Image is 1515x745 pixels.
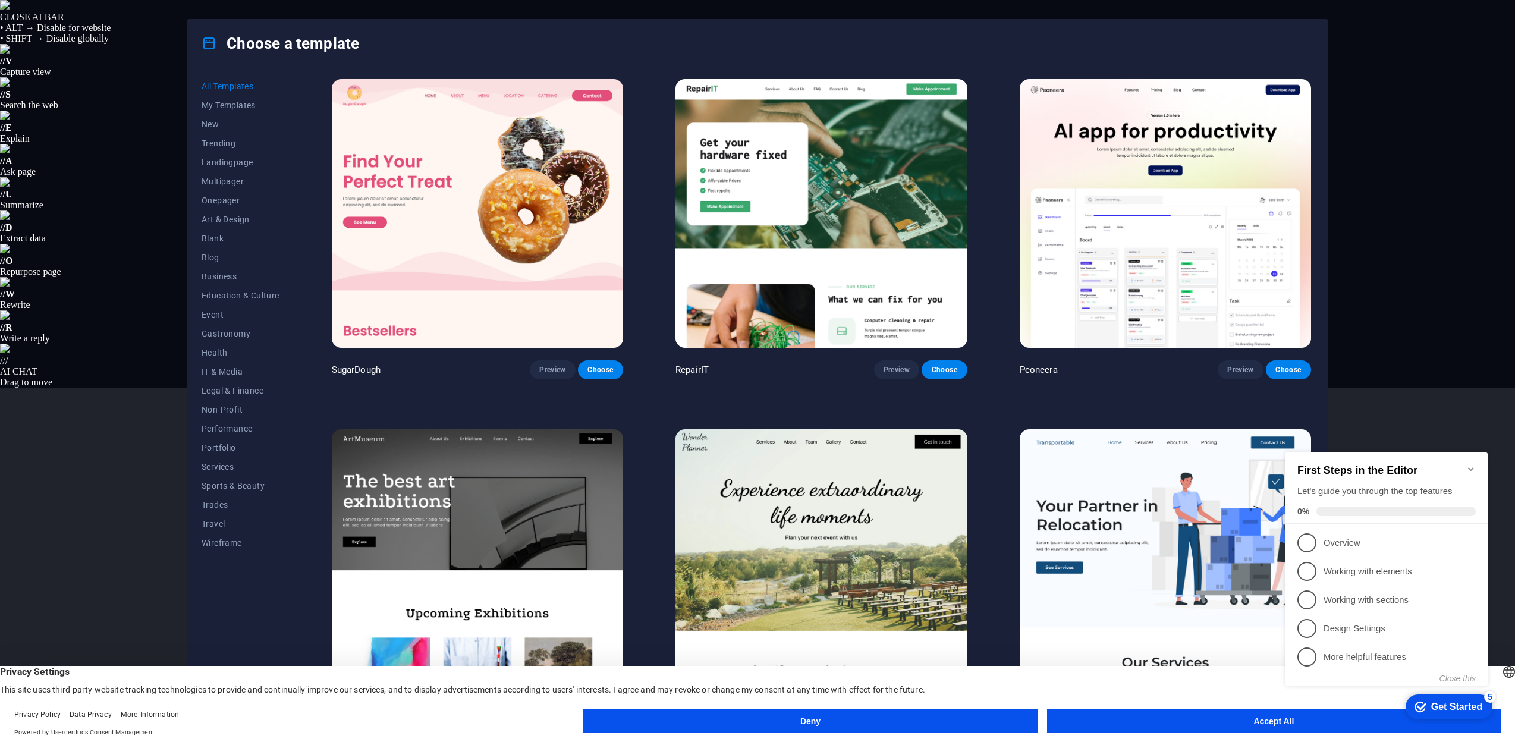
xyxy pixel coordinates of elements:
[202,443,279,452] span: Portfolio
[203,255,215,267] div: 5
[5,121,207,150] li: Working with elements
[17,71,36,80] span: 0%
[202,481,279,491] span: Sports & Beauty
[202,519,279,529] span: Travel
[202,381,279,400] button: Legal & Finance
[202,514,279,533] button: Travel
[202,405,279,414] span: Non-Profit
[202,438,279,457] button: Portfolio
[5,178,207,207] li: Design Settings
[202,419,279,438] button: Performance
[17,29,195,41] h2: First Steps in the Editor
[43,187,186,199] p: Design Settings
[675,429,967,698] img: Wonder Planner
[202,386,279,395] span: Legal & Finance
[5,150,207,178] li: Working with sections
[332,429,623,698] img: Art Museum
[202,538,279,548] span: Wireframe
[43,215,186,228] p: More helpful features
[202,400,279,419] button: Non-Profit
[43,101,186,114] p: Overview
[17,49,195,62] div: Let's guide you through the top features
[5,207,207,235] li: More helpful features
[202,495,279,514] button: Trades
[202,533,279,552] button: Wireframe
[150,266,202,276] div: Get Started
[202,462,279,471] span: Services
[186,29,195,38] div: Minimize checklist
[202,424,279,433] span: Performance
[202,457,279,476] button: Services
[5,93,207,121] li: Overview
[202,476,279,495] button: Sports & Beauty
[159,238,195,247] button: Close this
[43,158,186,171] p: Working with sections
[202,500,279,510] span: Trades
[43,130,186,142] p: Working with elements
[1020,429,1311,698] img: Transportable
[125,259,212,284] div: Get Started 5 items remaining, 0% complete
